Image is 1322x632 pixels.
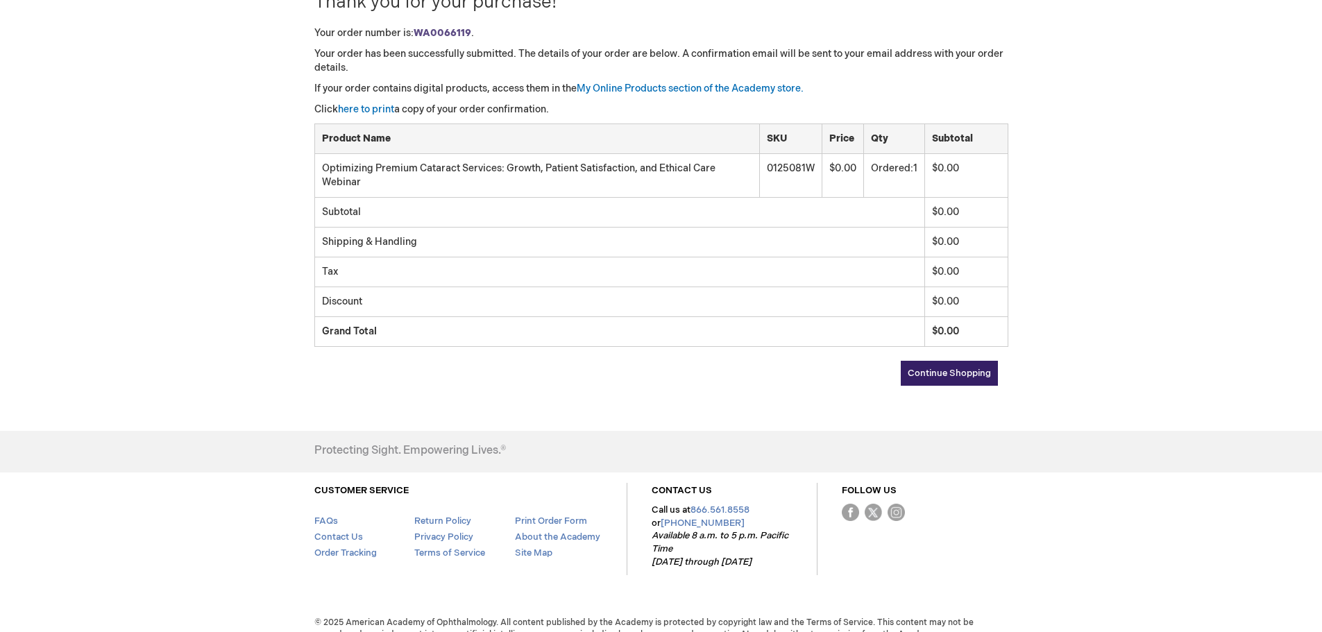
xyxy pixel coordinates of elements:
[414,27,471,39] a: WA0066119
[901,361,998,386] a: Continue Shopping
[661,518,745,529] a: [PHONE_NUMBER]
[314,124,759,154] th: Product Name
[515,515,587,527] a: Print Order Form
[314,103,1008,117] p: Click a copy of your order confirmation.
[888,504,905,521] img: instagram
[314,287,924,317] td: Discount
[863,154,924,197] td: 1
[414,515,471,527] a: Return Policy
[759,124,822,154] th: SKU
[863,124,924,154] th: Qty
[314,82,1008,96] p: If your order contains digital products, access them in the
[314,26,1008,40] p: Your order number is: .
[314,228,924,257] td: Shipping & Handling
[924,124,1008,154] th: Subtotal
[314,47,1008,75] p: Your order has been successfully submitted. The details of your order are below. A confirmation e...
[414,531,473,543] a: Privacy Policy
[314,515,338,527] a: FAQs
[924,317,1008,347] td: $0.00
[314,198,924,228] td: Subtotal
[690,504,749,515] a: 866.561.8558
[822,154,863,197] td: $0.00
[924,198,1008,228] td: $0.00
[338,103,394,115] a: here to print
[759,154,822,197] td: 0125081W
[865,504,882,521] img: Twitter
[577,83,804,94] a: My Online Products section of the Academy store.
[822,124,863,154] th: Price
[314,531,363,543] a: Contact Us
[652,504,793,568] p: Call us at or
[314,547,377,558] a: Order Tracking
[515,547,552,558] a: Site Map
[924,228,1008,257] td: $0.00
[842,485,897,496] a: FOLLOW US
[871,162,913,174] span: Ordered:
[652,485,712,496] a: CONTACT US
[314,445,506,457] h4: Protecting Sight. Empowering Lives.®
[924,154,1008,197] td: $0.00
[908,368,991,379] span: Continue Shopping
[314,257,924,287] td: Tax
[924,257,1008,287] td: $0.00
[515,531,600,543] a: About the Academy
[314,154,759,197] td: Optimizing Premium Cataract Services: Growth, Patient Satisfaction, and Ethical Care Webinar
[652,530,788,567] em: Available 8 a.m. to 5 p.m. Pacific Time [DATE] through [DATE]
[924,287,1008,317] td: $0.00
[414,547,485,558] a: Terms of Service
[842,504,859,521] img: Facebook
[314,317,924,347] td: Grand Total
[314,485,409,496] a: CUSTOMER SERVICE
